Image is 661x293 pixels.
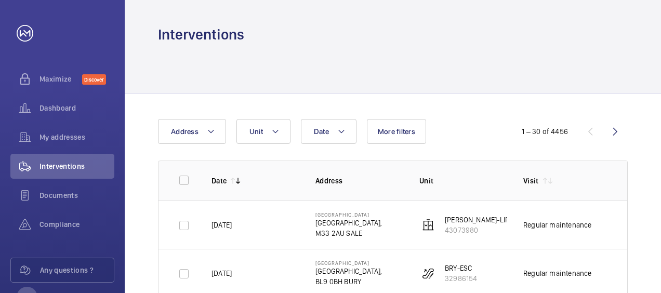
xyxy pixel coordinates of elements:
[445,225,512,235] p: 43073980
[523,176,539,186] p: Visit
[523,220,591,230] div: Regular maintenance
[39,132,114,142] span: My addresses
[315,218,382,228] p: [GEOGRAPHIC_DATA],
[82,74,106,85] span: Discover
[315,211,382,218] p: [GEOGRAPHIC_DATA]
[171,127,199,136] span: Address
[249,127,263,136] span: Unit
[314,127,329,136] span: Date
[211,220,232,230] p: [DATE]
[40,265,114,275] span: Any questions ?
[422,219,434,231] img: elevator.svg
[39,103,114,113] span: Dashboard
[445,273,477,284] p: 32986154
[236,119,290,144] button: Unit
[422,267,434,279] img: escalator.svg
[39,219,114,230] span: Compliance
[315,176,403,186] p: Address
[419,176,507,186] p: Unit
[315,228,382,238] p: M33 2AU SALE
[315,266,382,276] p: [GEOGRAPHIC_DATA],
[315,276,382,287] p: BL9 0BH BURY
[39,190,114,201] span: Documents
[158,25,244,44] h1: Interventions
[211,176,227,186] p: Date
[445,215,512,225] p: [PERSON_NAME]-LIFT
[522,126,568,137] div: 1 – 30 of 4456
[315,260,382,266] p: [GEOGRAPHIC_DATA]
[301,119,356,144] button: Date
[211,268,232,278] p: [DATE]
[445,263,477,273] p: BRY-ESC
[158,119,226,144] button: Address
[39,74,82,84] span: Maximize
[367,119,426,144] button: More filters
[39,161,114,171] span: Interventions
[523,268,591,278] div: Regular maintenance
[378,127,415,136] span: More filters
